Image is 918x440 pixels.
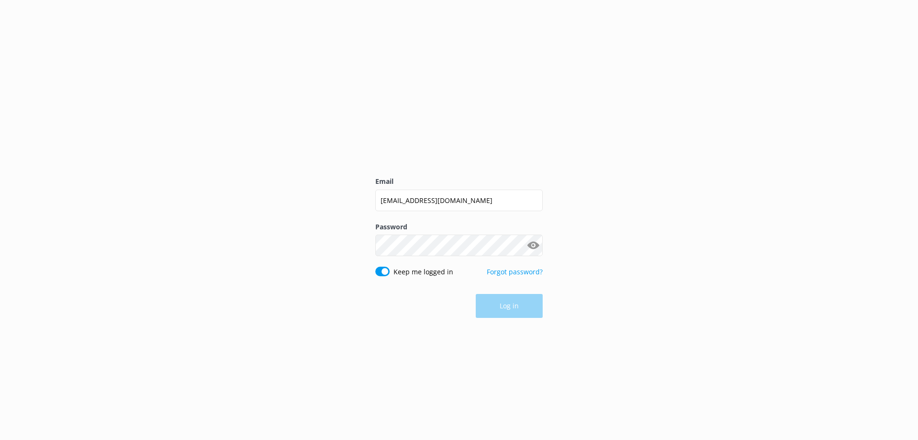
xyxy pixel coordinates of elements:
label: Keep me logged in [393,267,453,277]
label: Email [375,176,543,187]
button: Show password [524,236,543,255]
input: user@emailaddress.com [375,190,543,211]
label: Password [375,222,543,232]
a: Forgot password? [487,267,543,276]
